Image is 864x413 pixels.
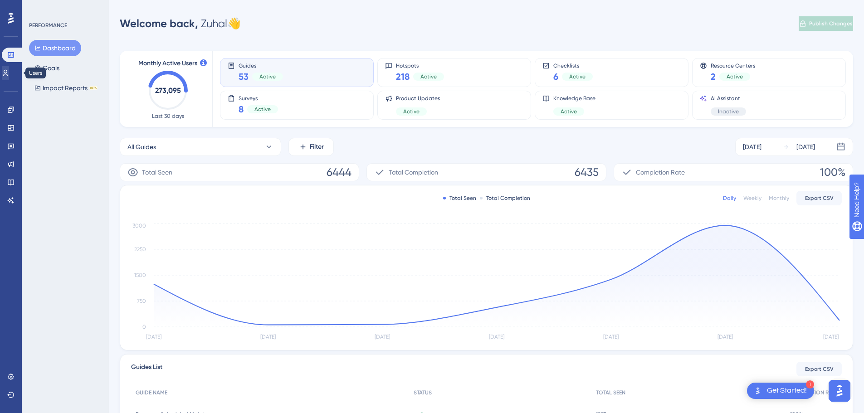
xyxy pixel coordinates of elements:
[805,194,834,202] span: Export CSV
[767,386,807,396] div: Get Started!
[603,334,619,340] tspan: [DATE]
[711,70,716,83] span: 2
[743,141,761,152] div: [DATE]
[155,86,181,95] text: 273,095
[420,73,437,80] span: Active
[489,334,504,340] tspan: [DATE]
[131,362,162,376] span: Guides List
[636,167,685,178] span: Completion Rate
[120,138,281,156] button: All Guides
[136,389,167,396] span: GUIDE NAME
[259,73,276,80] span: Active
[146,334,161,340] tspan: [DATE]
[120,17,198,30] span: Welcome back,
[553,62,593,68] span: Checklists
[310,141,324,152] span: Filter
[239,70,249,83] span: 53
[575,165,599,180] span: 6435
[137,298,146,304] tspan: 750
[239,95,278,101] span: Surveys
[29,40,81,56] button: Dashboard
[796,362,842,376] button: Export CSV
[327,165,351,180] span: 6444
[134,246,146,253] tspan: 2250
[747,383,814,399] div: Open Get Started! checklist, remaining modules: 1
[820,165,845,180] span: 100%
[561,108,577,115] span: Active
[823,334,839,340] tspan: [DATE]
[142,324,146,330] tspan: 0
[138,58,197,69] span: Monthly Active Users
[260,334,276,340] tspan: [DATE]
[727,73,743,80] span: Active
[414,389,432,396] span: STATUS
[120,16,241,31] div: Zuhal 👋
[396,62,444,68] span: Hotspots
[134,272,146,278] tspan: 1500
[389,167,438,178] span: Total Completion
[718,334,733,340] tspan: [DATE]
[805,365,834,373] span: Export CSV
[809,20,853,27] span: Publish Changes
[806,380,814,389] div: 1
[239,62,283,68] span: Guides
[21,2,57,13] span: Need Help?
[711,62,755,68] span: Resource Centers
[718,108,739,115] span: Inactive
[403,108,420,115] span: Active
[553,70,558,83] span: 6
[480,194,530,202] div: Total Completion
[239,103,244,116] span: 8
[443,194,476,202] div: Total Seen
[396,70,410,83] span: 218
[711,95,746,102] span: AI Assistant
[826,377,853,404] iframe: UserGuiding AI Assistant Launcher
[553,95,596,102] span: Knowledge Base
[569,73,586,80] span: Active
[769,194,789,202] div: Monthly
[254,106,271,113] span: Active
[288,138,334,156] button: Filter
[796,191,842,205] button: Export CSV
[723,194,736,202] div: Daily
[29,80,103,96] button: Impact ReportsBETA
[152,112,184,120] span: Last 30 days
[127,141,156,152] span: All Guides
[375,334,390,340] tspan: [DATE]
[752,385,763,396] img: launcher-image-alternative-text
[89,86,98,90] div: BETA
[29,60,65,76] button: Goals
[743,194,761,202] div: Weekly
[396,95,440,102] span: Product Updates
[142,167,172,178] span: Total Seen
[596,389,625,396] span: TOTAL SEEN
[29,22,67,29] div: PERFORMANCE
[132,223,146,229] tspan: 3000
[796,141,815,152] div: [DATE]
[799,16,853,31] button: Publish Changes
